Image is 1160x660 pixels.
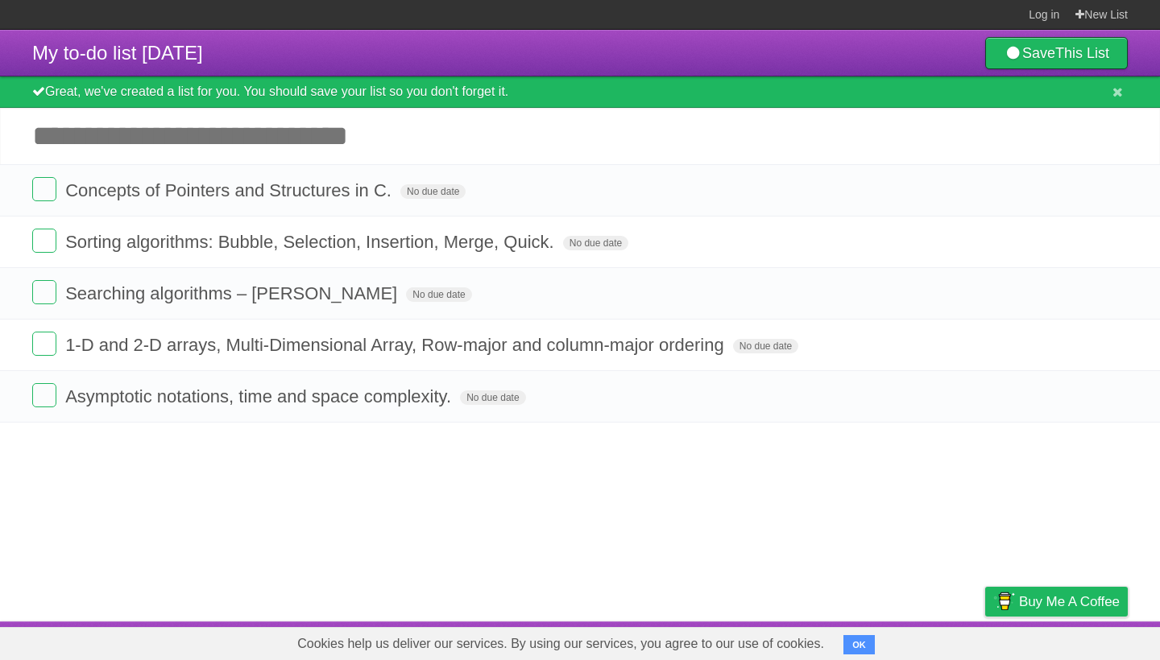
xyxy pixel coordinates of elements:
[32,42,203,64] span: My to-do list [DATE]
[281,628,840,660] span: Cookies help us deliver our services. By using our services, you agree to our use of cookies.
[1055,45,1109,61] b: This List
[32,332,56,356] label: Done
[32,229,56,253] label: Done
[771,625,805,656] a: About
[32,177,56,201] label: Done
[1026,625,1128,656] a: Suggest a feature
[563,236,628,250] span: No due date
[65,232,558,252] span: Sorting algorithms: Bubble, Selection, Insertion, Merge, Quick.
[460,390,525,405] span: No due date
[65,283,401,303] span: Searching algorithms – [PERSON_NAME]
[824,625,889,656] a: Developers
[32,383,56,407] label: Done
[65,386,455,406] span: Asymptotic notations, time and space complexity.
[32,280,56,304] label: Done
[909,625,945,656] a: Terms
[964,625,1006,656] a: Privacy
[65,335,728,355] span: 1-D and 2-D arrays, Multi-Dimensional Array, Row-major and column-major ordering
[65,180,396,200] span: Concepts of Pointers and Structures in C.
[985,587,1128,617] a: Buy me a coffee
[400,184,466,199] span: No due date
[993,588,1015,615] img: Buy me a coffee
[406,287,471,302] span: No due date
[1019,588,1120,616] span: Buy me a coffee
[985,37,1128,69] a: SaveThis List
[843,635,875,654] button: OK
[733,339,798,353] span: No due date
